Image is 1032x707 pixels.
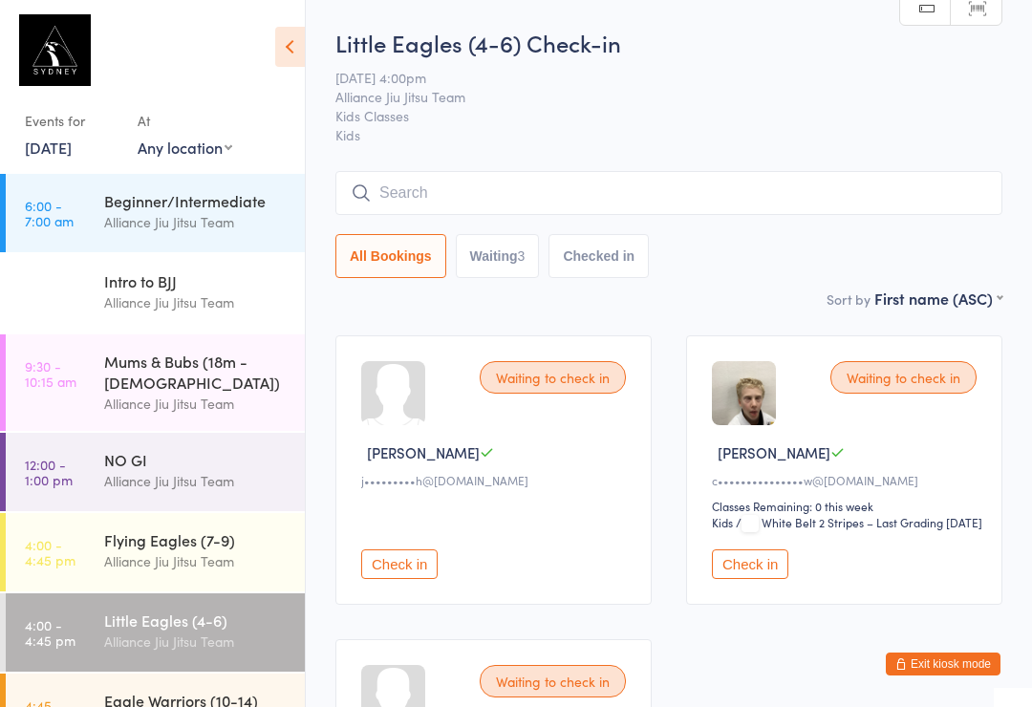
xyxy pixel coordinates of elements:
[138,137,232,158] div: Any location
[25,198,74,228] time: 6:00 - 7:00 am
[874,288,1002,309] div: First name (ASC)
[138,105,232,137] div: At
[6,433,305,511] a: 12:00 -1:00 pmNO GIAlliance Jiu Jitsu Team
[335,234,446,278] button: All Bookings
[19,14,91,86] img: Alliance Sydney
[6,334,305,431] a: 9:30 -10:15 amMums & Bubs (18m - [DEMOGRAPHIC_DATA])Alliance Jiu Jitsu Team
[25,137,72,158] a: [DATE]
[712,514,733,530] div: Kids
[6,254,305,332] a: 6:00 -6:45 amIntro to BJJAlliance Jiu Jitsu Team
[104,529,289,550] div: Flying Eagles (7-9)
[480,361,626,394] div: Waiting to check in
[25,105,118,137] div: Events for
[718,442,830,462] span: [PERSON_NAME]
[827,289,871,309] label: Sort by
[6,174,305,252] a: 6:00 -7:00 amBeginner/IntermediateAlliance Jiu Jitsu Team
[25,617,75,648] time: 4:00 - 4:45 pm
[104,190,289,211] div: Beginner/Intermediate
[6,513,305,591] a: 4:00 -4:45 pmFlying Eagles (7-9)Alliance Jiu Jitsu Team
[104,211,289,233] div: Alliance Jiu Jitsu Team
[361,549,438,579] button: Check in
[712,549,788,579] button: Check in
[25,457,73,487] time: 12:00 - 1:00 pm
[6,593,305,672] a: 4:00 -4:45 pmLittle Eagles (4-6)Alliance Jiu Jitsu Team
[335,27,1002,58] h2: Little Eagles (4-6) Check-in
[104,393,289,415] div: Alliance Jiu Jitsu Team
[335,171,1002,215] input: Search
[104,449,289,470] div: NO GI
[480,665,626,697] div: Waiting to check in
[335,87,973,106] span: Alliance Jiu Jitsu Team
[104,270,289,291] div: Intro to BJJ
[104,470,289,492] div: Alliance Jiu Jitsu Team
[104,610,289,631] div: Little Eagles (4-6)
[104,550,289,572] div: Alliance Jiu Jitsu Team
[335,68,973,87] span: [DATE] 4:00pm
[104,291,289,313] div: Alliance Jiu Jitsu Team
[518,248,526,264] div: 3
[548,234,649,278] button: Checked in
[712,498,982,514] div: Classes Remaining: 0 this week
[25,358,76,389] time: 9:30 - 10:15 am
[736,514,982,530] span: / White Belt 2 Stripes – Last Grading [DATE]
[335,125,1002,144] span: Kids
[104,351,289,393] div: Mums & Bubs (18m - [DEMOGRAPHIC_DATA])
[367,442,480,462] span: [PERSON_NAME]
[25,278,75,309] time: 6:00 - 6:45 am
[335,106,973,125] span: Kids Classes
[361,472,632,488] div: j•••••••••h@[DOMAIN_NAME]
[25,537,75,568] time: 4:00 - 4:45 pm
[712,361,776,425] img: image1745907461.png
[456,234,540,278] button: Waiting3
[886,653,1000,675] button: Exit kiosk mode
[712,472,982,488] div: c•••••••••••••••w@[DOMAIN_NAME]
[104,631,289,653] div: Alliance Jiu Jitsu Team
[830,361,977,394] div: Waiting to check in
